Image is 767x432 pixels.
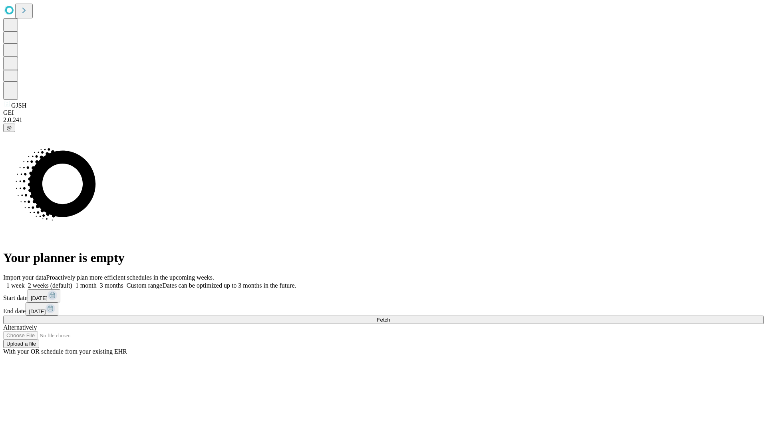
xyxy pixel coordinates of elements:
div: 2.0.241 [3,116,764,124]
button: [DATE] [26,302,58,316]
button: [DATE] [28,289,60,302]
span: 1 month [76,282,97,289]
span: Custom range [127,282,162,289]
button: Fetch [3,316,764,324]
span: [DATE] [29,308,46,314]
span: @ [6,125,12,131]
h1: Your planner is empty [3,250,764,265]
span: 3 months [100,282,123,289]
div: Start date [3,289,764,302]
span: Fetch [377,317,390,323]
span: GJSH [11,102,26,109]
span: [DATE] [31,295,48,301]
span: Proactively plan more efficient schedules in the upcoming weeks. [46,274,214,281]
button: Upload a file [3,340,39,348]
span: 1 week [6,282,25,289]
div: GEI [3,109,764,116]
span: 2 weeks (default) [28,282,72,289]
div: End date [3,302,764,316]
button: @ [3,124,15,132]
span: Dates can be optimized up to 3 months in the future. [162,282,296,289]
span: Import your data [3,274,46,281]
span: With your OR schedule from your existing EHR [3,348,127,355]
span: Alternatively [3,324,37,331]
